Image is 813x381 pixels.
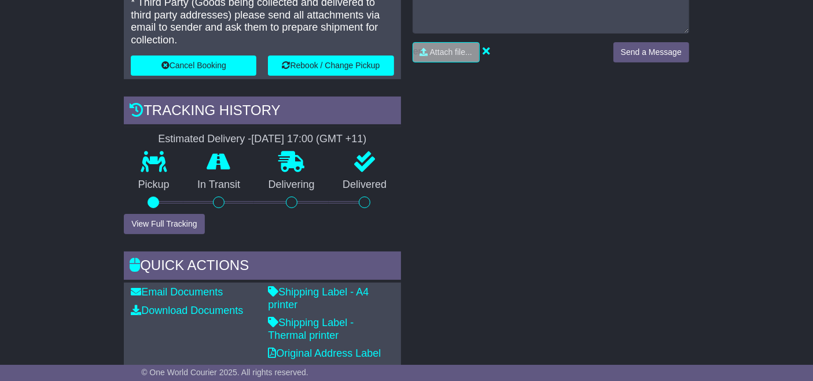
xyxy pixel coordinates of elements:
a: Shipping Label - A4 printer [268,286,369,310]
p: Pickup [124,179,183,191]
p: In Transit [183,179,255,191]
a: Shipping Label - Thermal printer [268,317,354,341]
a: Email Documents [131,286,223,298]
span: © One World Courier 2025. All rights reserved. [141,368,308,377]
div: Tracking history [124,97,400,128]
p: Delivered [329,179,401,191]
button: Rebook / Change Pickup [268,56,393,76]
p: Delivering [254,179,329,191]
button: Send a Message [613,42,689,62]
div: Quick Actions [124,251,400,283]
button: Cancel Booking [131,56,256,76]
div: [DATE] 17:00 (GMT +11) [251,133,366,146]
a: Original Address Label [268,347,381,359]
button: View Full Tracking [124,214,204,234]
a: Download Documents [131,305,243,316]
div: Estimated Delivery - [124,133,400,146]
